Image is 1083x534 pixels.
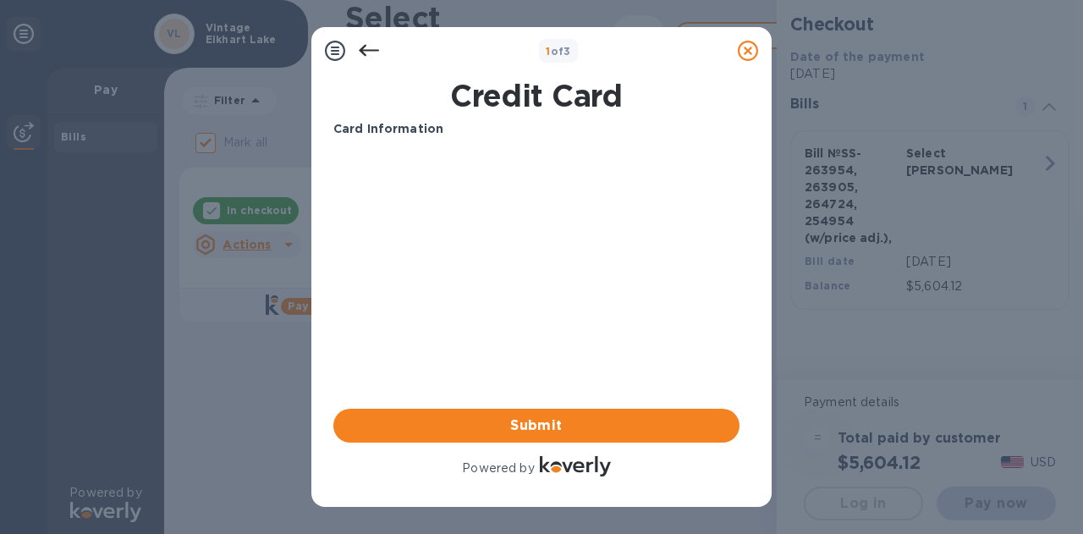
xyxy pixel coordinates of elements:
button: Submit [333,409,739,443]
span: 1 [546,45,550,58]
b: Card Information [333,122,443,135]
b: of 3 [546,45,571,58]
p: Powered by [462,460,534,477]
h1: Credit Card [327,78,746,113]
img: Logo [540,456,611,476]
iframe: Your browser does not support iframes [333,151,739,405]
span: Submit [347,416,726,436]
